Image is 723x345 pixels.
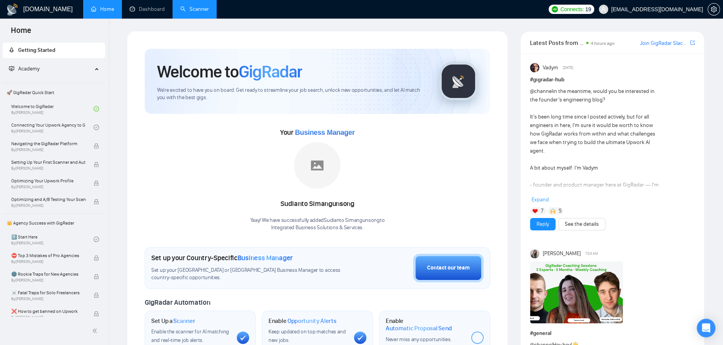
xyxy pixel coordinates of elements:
[708,6,720,12] span: setting
[94,311,99,316] span: lock
[287,317,337,325] span: Opportunity Alerts
[11,307,85,315] span: ❌ How to get banned on Upwork
[3,215,104,231] span: 👑 Agency Success with GigRadar
[585,250,598,257] span: 7:03 AM
[94,199,99,204] span: lock
[173,317,195,325] span: Scanner
[530,329,695,338] h1: # general
[537,220,549,228] a: Reply
[151,317,195,325] h1: Set Up a
[151,254,293,262] h1: Set up your Country-Specific
[11,140,85,148] span: Navigating the GigRadar Platform
[530,88,553,94] span: @channel
[386,317,465,332] h1: Enable
[530,38,584,48] span: Latest Posts from the GigRadar Community
[238,254,293,262] span: Business Manager
[151,267,350,281] span: Set up your [GEOGRAPHIC_DATA] or [GEOGRAPHIC_DATA] Business Manager to access country-specific op...
[560,5,583,14] span: Connects:
[94,274,99,279] span: lock
[250,217,385,232] div: Yaay! We have successfully added Sudianto Simangunsong to
[530,63,539,72] img: Vadym
[11,315,85,320] span: By [PERSON_NAME]
[558,218,605,230] button: See the details
[601,7,606,12] span: user
[11,203,85,208] span: By [PERSON_NAME]
[530,76,695,84] h1: # gigradar-hub
[145,298,210,307] span: GigRadar Automation
[585,5,591,14] span: 19
[3,43,105,58] li: Getting Started
[9,66,14,71] span: fund-projection-screen
[11,289,85,297] span: ☠️ Fatal Traps for Solo Freelancers
[94,143,99,149] span: lock
[94,106,99,112] span: check-circle
[94,162,99,167] span: lock
[94,125,99,130] span: check-circle
[541,207,544,215] span: 7
[530,261,623,323] img: F09L7DB94NL-GigRadar%20Coaching%20Sessions%20_%20Experts.png
[94,292,99,298] span: lock
[9,47,14,53] span: rocket
[295,129,354,136] span: Business Manager
[591,41,615,46] span: 4 hours ago
[11,252,85,259] span: ⛔ Top 3 Mistakes of Pro Agencies
[532,196,549,203] span: Expand
[11,148,85,152] span: By [PERSON_NAME]
[6,3,19,16] img: logo
[11,196,85,203] span: Optimizing and A/B Testing Your Scanner for Better Results
[11,278,85,283] span: By [PERSON_NAME]
[91,6,114,12] a: homeHome
[386,336,451,343] span: Never miss any opportunities.
[386,324,452,332] span: Automatic Proposal Send
[250,224,385,232] p: Integrated Business Solutions & Services .
[439,62,478,101] img: gigradar-logo.png
[563,64,573,71] span: [DATE]
[11,119,94,136] a: Connecting Your Upwork Agency to GigRadarBy[PERSON_NAME]
[250,197,385,211] div: Sudianto Simangunsong
[697,319,715,337] div: Open Intercom Messenger
[280,128,355,137] span: Your
[542,64,558,72] span: Vadym
[157,87,427,101] span: We're excited to have you on board. Get ready to streamline your job search, unlock new opportuni...
[542,249,580,258] span: [PERSON_NAME]
[94,180,99,186] span: lock
[690,39,695,46] a: export
[413,254,484,282] button: Contact our team
[130,6,165,12] a: dashboardDashboard
[94,255,99,261] span: lock
[530,218,555,230] button: Reply
[550,208,555,214] img: 🙌
[640,39,689,48] a: Join GigRadar Slack Community
[11,177,85,185] span: Optimizing Your Upwork Profile
[268,328,346,343] span: Keep updated on top matches and new jobs.
[530,87,662,317] div: in the meantime, would you be interested in the founder’s engineering blog? It’s been long time s...
[157,61,302,82] h1: Welcome to
[530,249,539,258] img: Mariia Heshka
[11,185,85,189] span: By [PERSON_NAME]
[11,270,85,278] span: 🌚 Rookie Traps for New Agencies
[18,47,55,53] span: Getting Started
[5,25,38,41] span: Home
[532,208,538,214] img: ❤️
[94,237,99,242] span: check-circle
[11,231,94,248] a: 1️⃣ Start HereBy[PERSON_NAME]
[294,142,340,189] img: placeholder.png
[708,6,720,12] a: setting
[558,207,561,215] span: 5
[239,61,302,82] span: GigRadar
[3,85,104,100] span: 🚀 GigRadar Quick Start
[11,158,85,166] span: Setting Up Your First Scanner and Auto-Bidder
[11,100,94,117] a: Welcome to GigRadarBy[PERSON_NAME]
[552,6,558,12] img: upwork-logo.png
[151,328,229,343] span: Enable the scanner for AI matching and real-time job alerts.
[180,6,209,12] a: searchScanner
[268,317,337,325] h1: Enable
[11,166,85,171] span: By [PERSON_NAME]
[9,65,39,72] span: Academy
[92,327,100,335] span: double-left
[708,3,720,15] button: setting
[427,264,470,272] div: Contact our team
[18,65,39,72] span: Academy
[11,259,85,264] span: By [PERSON_NAME]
